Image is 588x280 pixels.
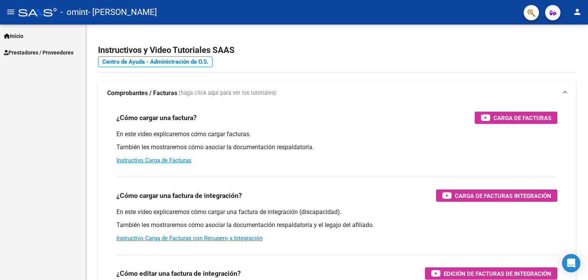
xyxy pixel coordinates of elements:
p: En este video explicaremos cómo cargar una factura de integración (discapacidad). [116,208,557,216]
p: También les mostraremos cómo asociar la documentación respaldatoria. [116,143,557,152]
button: Carga de Facturas [475,112,557,124]
mat-icon: menu [6,7,15,16]
button: Carga de Facturas Integración [436,189,557,202]
div: Open Intercom Messenger [562,254,580,272]
a: Instructivo Carga de Facturas [116,157,191,164]
span: Carga de Facturas Integración [455,191,551,201]
h3: ¿Cómo cargar una factura? [116,112,197,123]
p: En este video explicaremos cómo cargar facturas. [116,130,557,138]
span: (haga click aquí para ver los tutoriales) [179,89,276,97]
span: - omint [60,4,88,21]
mat-expansion-panel-header: Comprobantes / Facturas (haga click aquí para ver los tutoriales) [98,81,576,105]
p: También les mostraremos cómo asociar la documentación respaldatoria y el legajo del afiliado. [116,221,557,229]
span: Carga de Facturas [493,113,551,123]
span: Edición de Facturas de integración [444,269,551,278]
span: - [PERSON_NAME] [88,4,157,21]
strong: Comprobantes / Facturas [107,89,177,97]
button: Edición de Facturas de integración [425,267,557,280]
mat-icon: person [573,7,582,16]
span: Prestadores / Proveedores [4,48,73,57]
h3: ¿Cómo cargar una factura de integración? [116,190,242,201]
a: Instructivo Carga de Facturas con Recupero x Integración [116,235,263,242]
a: Centro de Ayuda - Administración de O.S. [98,56,212,67]
h3: ¿Cómo editar una factura de integración? [116,268,241,279]
h2: Instructivos y Video Tutoriales SAAS [98,43,576,58]
span: Inicio [4,32,23,40]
